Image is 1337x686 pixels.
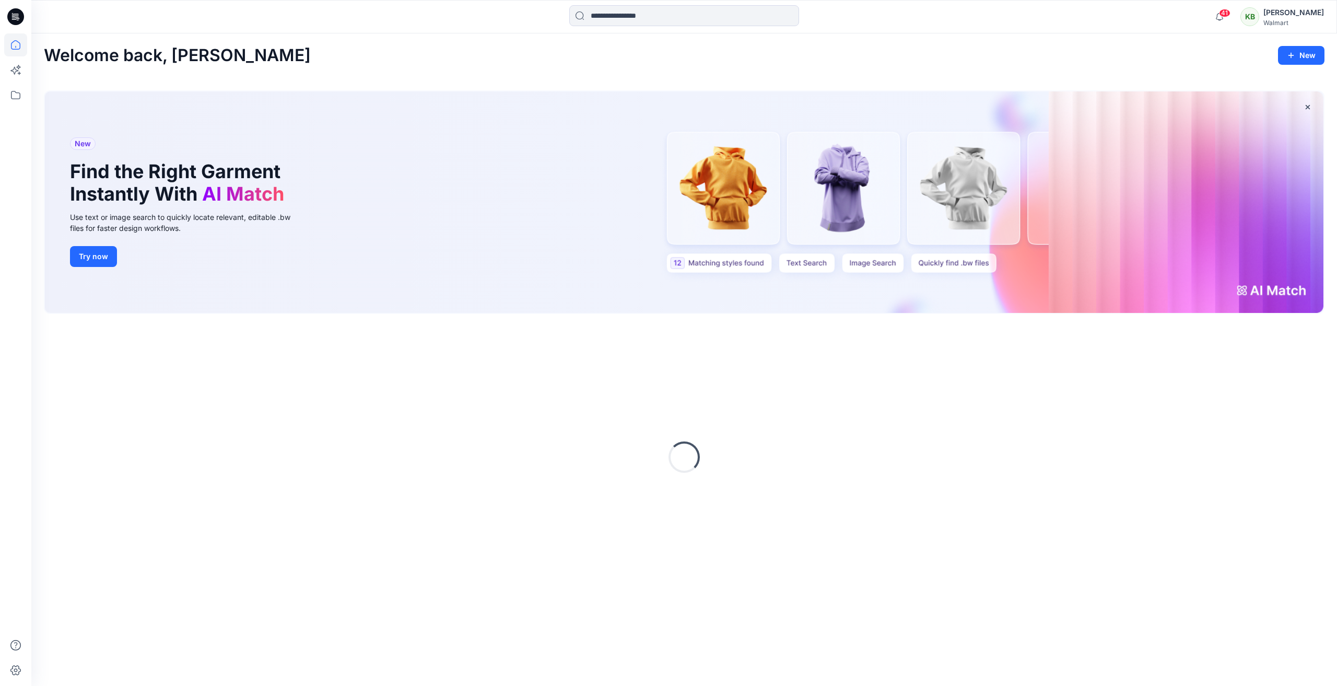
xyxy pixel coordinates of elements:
[1240,7,1259,26] div: KB
[202,182,284,205] span: AI Match
[75,137,91,150] span: New
[1219,9,1230,17] span: 41
[1263,6,1324,19] div: [PERSON_NAME]
[70,246,117,267] button: Try now
[1278,46,1324,65] button: New
[70,160,289,205] h1: Find the Right Garment Instantly With
[44,46,311,65] h2: Welcome back, [PERSON_NAME]
[70,212,305,234] div: Use text or image search to quickly locate relevant, editable .bw files for faster design workflows.
[1263,19,1324,27] div: Walmart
